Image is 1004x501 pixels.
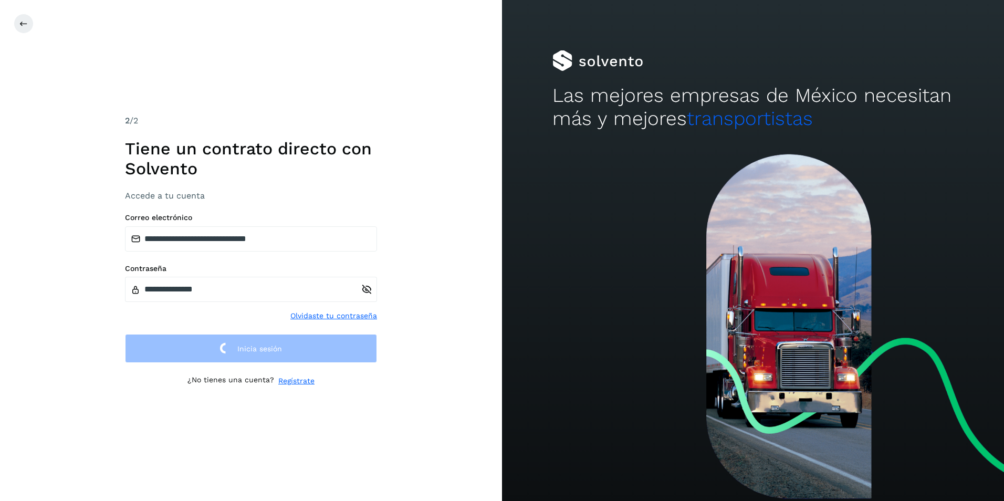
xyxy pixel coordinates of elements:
span: Inicia sesión [237,345,282,352]
span: transportistas [687,107,813,130]
a: Regístrate [278,375,315,387]
p: ¿No tienes una cuenta? [187,375,274,387]
h1: Tiene un contrato directo con Solvento [125,139,377,179]
span: 2 [125,116,130,126]
div: /2 [125,114,377,127]
label: Correo electrónico [125,213,377,222]
label: Contraseña [125,264,377,273]
h2: Las mejores empresas de México necesitan más y mejores [552,84,954,131]
h3: Accede a tu cuenta [125,191,377,201]
button: Inicia sesión [125,334,377,363]
a: Olvidaste tu contraseña [290,310,377,321]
